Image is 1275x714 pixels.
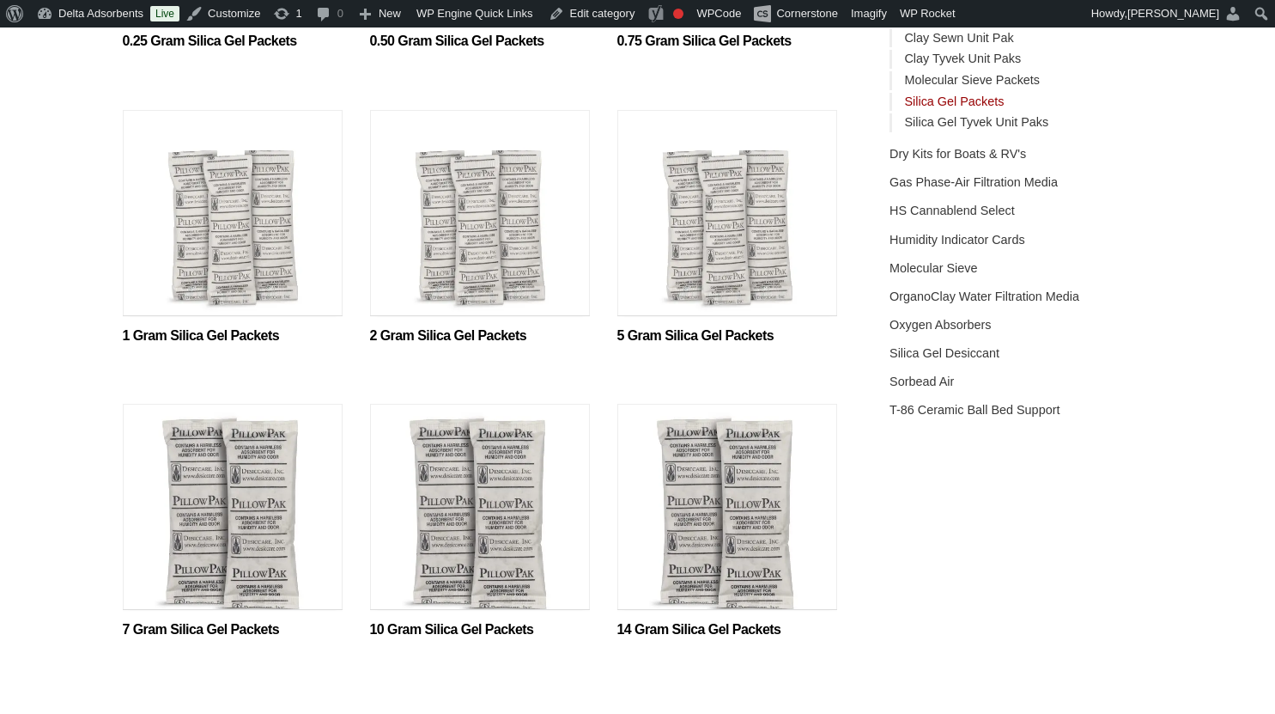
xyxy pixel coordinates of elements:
a: Live [150,6,179,21]
a: 2 Gram Silica Gel Packets [370,329,590,344]
a: Humidity Indicator Cards [889,233,1025,247]
a: 14 Gram Silica Gel Packets [617,623,837,638]
a: 1 Gram Silica Gel Packets [123,329,343,344]
a: Gas Phase-Air Filtration Media [889,175,1058,189]
a: HS Cannablend Select [889,204,1015,217]
a: Clay Sewn Unit Pak [904,31,1013,45]
a: 10 Gram Silica Gel Packets [370,623,590,638]
a: Dry Kits for Boats & RV's [889,147,1026,161]
span: [PERSON_NAME] [1127,7,1219,20]
a: 0.50 Gram Silica Gel Packets [370,34,590,49]
a: OrganoClay Water Filtration Media [889,290,1079,303]
div: Focus keyphrase not set [673,9,683,19]
a: Sorbead Air [889,375,954,388]
a: Molecular Sieve Packets [904,73,1040,87]
a: Oxygen Absorbers [889,318,991,332]
a: T-86 Ceramic Ball Bed Support [889,403,1059,417]
a: 5 Gram Silica Gel Packets [617,329,837,344]
a: 7 Gram Silica Gel Packets [123,623,343,638]
a: Molecular Sieve [889,261,977,275]
a: Clay Tyvek Unit Paks [904,52,1021,65]
a: Silica Gel Desiccant [889,346,999,360]
a: Silica Gel Packets [904,95,1004,108]
a: 0.25 Gram Silica Gel Packets [123,34,343,49]
a: 0.75 Gram Silica Gel Packets [617,34,837,49]
a: Silica Gel Tyvek Unit Paks [904,115,1048,129]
